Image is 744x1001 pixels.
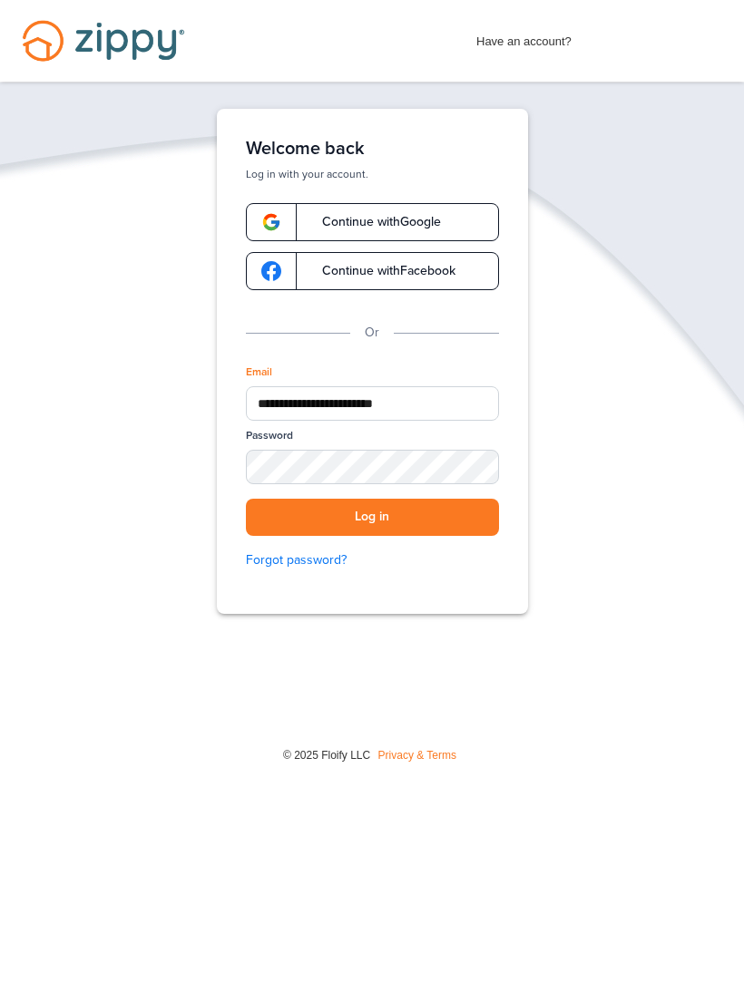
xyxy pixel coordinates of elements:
img: google-logo [261,261,281,281]
span: Continue with Facebook [304,265,455,277]
input: Email [246,386,499,421]
a: Privacy & Terms [378,749,456,762]
p: Or [365,323,379,343]
span: Continue with Google [304,216,441,228]
img: google-logo [261,212,281,232]
p: Log in with your account. [246,167,499,181]
input: Password [246,450,499,484]
a: google-logoContinue withFacebook [246,252,499,290]
label: Email [246,364,272,380]
button: Log in [246,499,499,536]
span: Have an account? [476,23,572,52]
h1: Welcome back [246,138,499,160]
span: © 2025 Floify LLC [283,749,370,762]
a: Forgot password? [246,550,499,570]
a: google-logoContinue withGoogle [246,203,499,241]
label: Password [246,428,293,443]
